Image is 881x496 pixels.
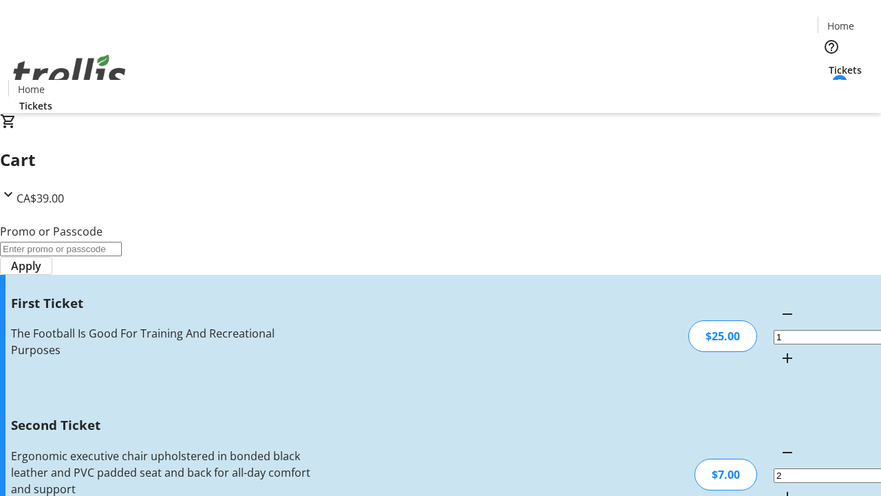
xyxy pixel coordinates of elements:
[11,293,312,313] h3: First Ticket
[8,39,131,108] img: Orient E2E Organization snFSWMUpU5's Logo
[818,63,873,77] a: Tickets
[19,99,52,113] span: Tickets
[818,77,845,105] button: Cart
[694,459,757,490] div: $7.00
[17,191,64,206] span: CA$39.00
[11,258,41,274] span: Apply
[827,19,854,33] span: Home
[688,320,757,352] div: $25.00
[774,439,801,466] button: Decrement by one
[8,99,63,113] a: Tickets
[774,300,801,328] button: Decrement by one
[11,415,312,435] h3: Second Ticket
[11,325,312,358] div: The Football Is Good For Training And Recreational Purposes
[18,82,45,96] span: Home
[818,33,845,61] button: Help
[9,82,53,96] a: Home
[818,19,862,33] a: Home
[829,63,862,77] span: Tickets
[774,344,801,372] button: Increment by one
